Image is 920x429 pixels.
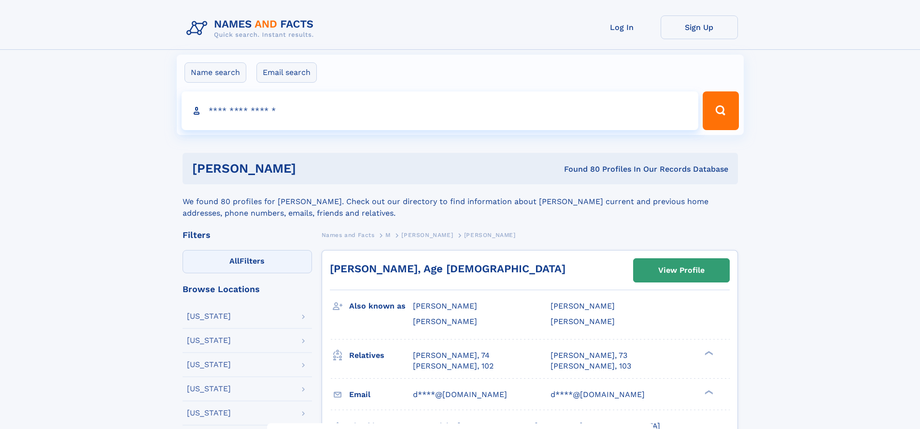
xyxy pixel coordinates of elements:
span: [PERSON_NAME] [551,301,615,311]
span: [PERSON_NAME] [464,232,516,238]
a: Names and Facts [322,229,375,241]
div: ❯ [702,350,714,356]
span: [PERSON_NAME] [401,232,453,238]
label: Email search [256,62,317,83]
div: Browse Locations [183,285,312,294]
button: Search Button [703,91,738,130]
a: M [385,229,391,241]
input: search input [182,91,699,130]
span: [PERSON_NAME] [551,317,615,326]
img: Logo Names and Facts [183,15,322,42]
div: [US_STATE] [187,409,231,417]
a: [PERSON_NAME], 73 [551,350,627,361]
a: [PERSON_NAME] [401,229,453,241]
h1: [PERSON_NAME] [192,163,430,175]
div: [US_STATE] [187,312,231,320]
a: View Profile [634,259,729,282]
div: [US_STATE] [187,337,231,344]
span: [PERSON_NAME] [413,317,477,326]
div: ❯ [702,389,714,395]
div: View Profile [658,259,705,281]
div: We found 80 profiles for [PERSON_NAME]. Check out our directory to find information about [PERSON... [183,184,738,219]
span: M [385,232,391,238]
h3: Email [349,386,413,403]
span: All [229,256,240,266]
div: [US_STATE] [187,385,231,393]
h3: Also known as [349,298,413,314]
label: Filters [183,250,312,273]
a: [PERSON_NAME], Age [DEMOGRAPHIC_DATA] [330,263,566,275]
div: Filters [183,231,312,239]
div: Found 80 Profiles In Our Records Database [430,164,728,175]
h3: Relatives [349,347,413,364]
a: [PERSON_NAME], 102 [413,361,494,371]
label: Name search [184,62,246,83]
span: [PERSON_NAME] [413,301,477,311]
div: [US_STATE] [187,361,231,369]
a: Log In [583,15,661,39]
a: Sign Up [661,15,738,39]
a: [PERSON_NAME], 74 [413,350,490,361]
a: [PERSON_NAME], 103 [551,361,631,371]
